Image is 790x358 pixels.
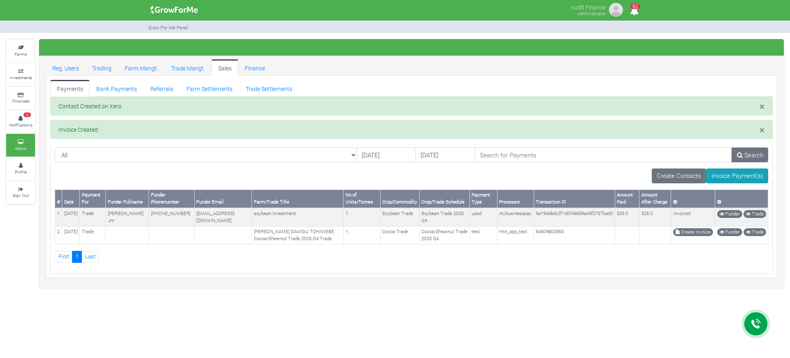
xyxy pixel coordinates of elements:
th: Funder Email [194,190,251,208]
div: Contact Created on Xero [50,97,773,116]
img: growforme image [148,2,201,18]
td: [PERSON_NAME] DAMIGU TCHIMIEBE Cocoa/Shearnut Trade 2025 Q4 Trade [252,226,344,244]
a: Trade Settlements [239,80,299,96]
th: No of Units/Tonnes [344,190,381,208]
td: ussd [469,208,497,226]
input: Search for Payments [475,147,732,162]
td: [PERSON_NAME] Jnr [106,208,149,226]
th: # [55,190,62,208]
a: Last [81,251,99,263]
td: Soybean Trade 2025 Q4 [419,208,469,226]
th: Payment For [80,190,106,208]
small: Admin [15,145,27,151]
th: Amount Paid [615,190,639,208]
a: Farms [6,40,35,62]
small: Grow For Me Panel [148,24,188,30]
small: Administrator [577,10,606,16]
td: [DATE] [62,226,80,244]
a: Finances [6,87,35,110]
a: Reg. Users [46,59,86,76]
a: Create Invoice [673,228,713,236]
div: Invoice Created [50,120,773,139]
td: 64509803850 [534,226,615,244]
a: Trade [744,228,766,236]
td: [DATE] [62,208,80,226]
a: Trade [744,210,766,218]
th: Crop/Trade Schedule [419,190,469,208]
span: 62 [630,4,640,9]
td: Soybean Trade [380,208,419,226]
small: Notifications [9,122,33,128]
a: Farm Settlements [180,80,239,96]
th: Date [62,190,80,208]
a: Funder [717,210,742,218]
a: Admin [6,134,35,157]
td: 2 [55,226,62,244]
td: 1 [344,226,381,244]
td: 1 [344,208,381,226]
small: Profile [15,169,27,175]
th: Funder Phonenumber [149,190,195,208]
input: DD/MM/YYYY [416,147,475,162]
input: DD/MM/YYYY [357,147,416,162]
th: Funder Fullname [106,190,149,208]
a: Finance [238,59,272,76]
td: 525.0 [639,208,671,226]
a: Profile [6,157,35,180]
nav: Page Navigation [55,251,768,263]
a: Bank Payments [90,80,144,96]
td: test [469,226,497,244]
a: Referrals [144,80,180,96]
a: Trade Mangt. [165,59,211,76]
th: Amount After Charge [639,190,671,208]
th: Farm/Trade Title [252,190,344,208]
button: Close [760,125,764,135]
a: Trading [86,59,118,76]
td: mybusinesspay [497,208,534,226]
span: 62 [23,112,31,117]
a: 62 Notifications [6,110,35,133]
button: Close [760,102,764,111]
th: Processor [497,190,534,208]
td: Trade [80,208,106,226]
th: Crop/Commodity [380,190,419,208]
img: growforme image [608,2,624,18]
td: Trade [80,226,106,244]
small: Investments [9,75,32,80]
span: × [760,100,764,112]
a: 1 [72,251,82,263]
td: [PHONE_NUMBER] [149,208,195,226]
a: Sales [211,59,238,76]
th: Transaction ID [534,190,615,208]
small: Finances [12,98,29,104]
td: mtn_app_test [497,226,534,244]
td: 5a194d6dc3f1d0f46639a43f2757bad3 [534,208,615,226]
td: Invoiced [671,208,715,226]
small: Farms [14,51,27,57]
a: Farm Mangt. [118,59,165,76]
td: Cocoa/Shearnut Trade 2025 Q4 [419,226,469,244]
a: Investments [6,63,35,86]
th: Payment Type [469,190,497,208]
a: Search [732,147,768,162]
a: Payments [50,80,90,96]
td: 525.0 [615,208,639,226]
td: [EMAIL_ADDRESS][DOMAIN_NAME] [194,208,251,226]
a: Sign Out [6,181,35,204]
small: Sign Out [13,192,29,198]
p: Audit Finance [571,2,606,12]
td: 1 [55,208,62,226]
a: Invoice Payment(s) [706,168,768,183]
a: 62 [626,8,642,16]
td: soybean Investment [252,208,344,226]
span: × [760,124,764,136]
a: Funder [717,228,742,236]
a: Create Contacts [652,168,706,183]
i: Notifications [626,2,642,20]
a: First [55,251,72,263]
td: Cocoa Trade [380,226,419,244]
